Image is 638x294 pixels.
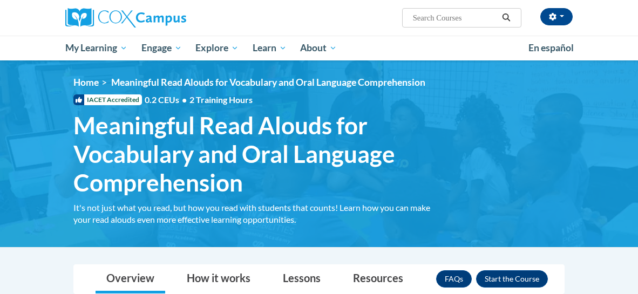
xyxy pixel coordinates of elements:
a: En español [521,37,581,59]
button: Search [498,11,514,24]
span: My Learning [65,42,127,54]
a: Lessons [272,265,331,293]
div: It's not just what you read, but how you read with students that counts! Learn how you can make y... [73,202,446,225]
span: Meaningful Read Alouds for Vocabulary and Oral Language Comprehension [111,77,425,88]
a: Resources [342,265,414,293]
div: Main menu [57,36,581,60]
a: Cox Campus [65,8,223,28]
a: How it works [176,265,261,293]
span: • [182,94,187,105]
a: Home [73,77,99,88]
img: Cox Campus [65,8,186,28]
span: IACET Accredited [73,94,142,105]
a: FAQs [436,270,472,288]
span: En español [528,42,574,53]
input: Search Courses [412,11,498,24]
span: Explore [195,42,239,54]
button: Enroll [476,270,548,288]
button: Account Settings [540,8,573,25]
a: Overview [96,265,165,293]
span: Engage [141,42,182,54]
span: 2 Training Hours [189,94,253,105]
a: Engage [134,36,189,60]
a: Learn [246,36,294,60]
span: 0.2 CEUs [145,94,253,106]
span: Meaningful Read Alouds for Vocabulary and Oral Language Comprehension [73,111,446,196]
span: Learn [253,42,287,54]
a: Explore [188,36,246,60]
span: About [300,42,337,54]
a: About [294,36,344,60]
a: My Learning [58,36,134,60]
